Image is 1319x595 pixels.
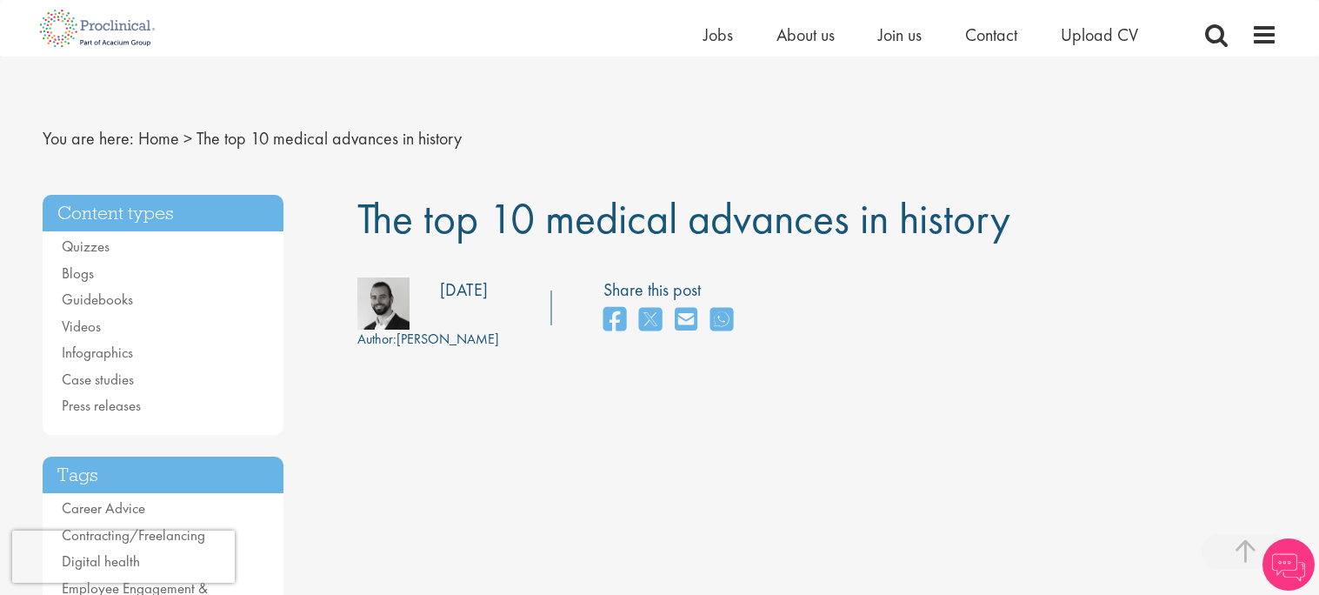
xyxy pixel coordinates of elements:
[62,290,133,309] a: Guidebooks
[603,302,626,339] a: share on facebook
[183,127,192,150] span: >
[62,237,110,256] a: Quizzes
[43,195,284,232] h3: Content types
[776,23,835,46] a: About us
[62,343,133,362] a: Infographics
[675,302,697,339] a: share on email
[357,330,499,350] div: [PERSON_NAME]
[639,302,662,339] a: share on twitter
[62,498,145,518] a: Career Advice
[62,264,94,283] a: Blogs
[965,23,1017,46] a: Contact
[197,127,462,150] span: The top 10 medical advances in history
[878,23,922,46] a: Join us
[603,277,742,303] label: Share this post
[138,127,179,150] a: breadcrumb link
[440,277,488,303] div: [DATE]
[62,370,134,389] a: Case studies
[43,457,284,494] h3: Tags
[703,23,733,46] a: Jobs
[12,531,235,583] iframe: reCAPTCHA
[62,396,141,415] a: Press releases
[357,277,410,330] img: 76d2c18e-6ce3-4617-eefd-08d5a473185b
[62,525,205,545] a: Contracting/Freelancing
[43,127,134,150] span: You are here:
[1061,23,1138,46] a: Upload CV
[357,330,396,348] span: Author:
[357,191,1010,246] span: The top 10 medical advances in history
[710,302,733,339] a: share on whats app
[62,317,101,336] a: Videos
[1262,538,1315,591] img: Chatbot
